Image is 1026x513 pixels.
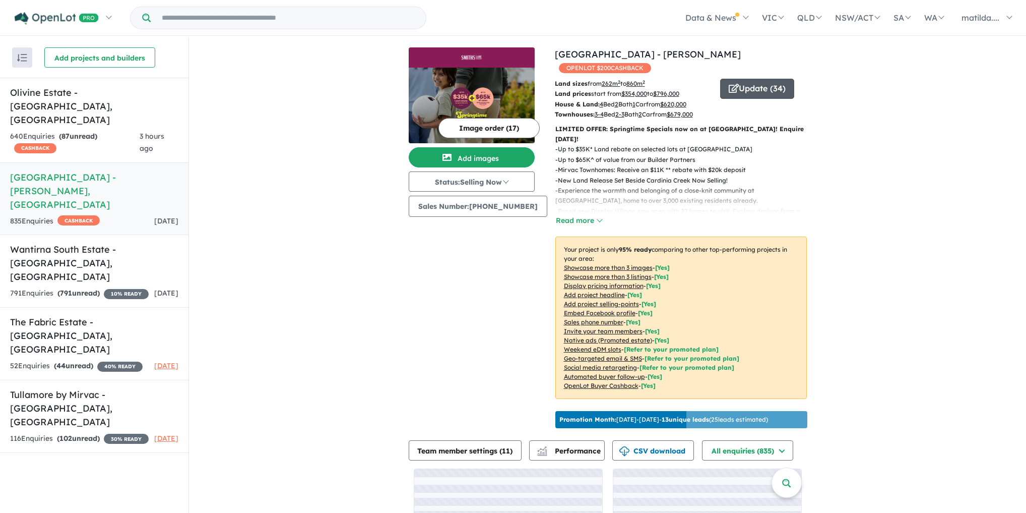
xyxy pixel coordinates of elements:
[140,132,164,153] span: 3 hours ago
[60,289,72,298] span: 791
[612,440,694,461] button: CSV download
[555,79,713,89] p: from
[564,373,645,380] u: Automated buyer follow-up
[647,90,679,97] span: to
[59,132,97,141] strong: ( unread)
[720,79,794,99] button: Update (34)
[10,86,178,127] h5: Olivine Estate - [GEOGRAPHIC_DATA] , [GEOGRAPHIC_DATA]
[564,336,652,344] u: Native ads (Promoted estate)
[555,48,741,60] a: [GEOGRAPHIC_DATA] - [PERSON_NAME]
[655,264,670,271] span: [ Yes ]
[10,170,178,211] h5: [GEOGRAPHIC_DATA] - [PERSON_NAME] , [GEOGRAPHIC_DATA]
[642,300,656,308] span: [ Yes ]
[638,110,642,118] u: 2
[537,446,546,452] img: line-chart.svg
[641,382,656,389] span: [Yes]
[559,415,768,424] p: [DATE] - [DATE] - ( 25 leads estimated)
[10,243,178,283] h5: Wantirna South Estate - [GEOGRAPHIC_DATA] , [GEOGRAPHIC_DATA]
[564,282,644,290] u: Display pricing information
[620,80,645,87] span: to
[564,327,643,335] u: Invite your team members
[555,165,815,175] p: - Mirvac Townhomes: Receive an $11K ** rebate with $20k deposit
[529,440,605,461] button: Performance
[10,131,140,155] div: 640 Enquir ies
[961,13,999,23] span: matilda....
[555,90,591,97] b: Land prices
[564,318,623,326] u: Sales phone number
[409,68,535,143] img: Smiths Lane Estate - Clyde North
[621,90,647,97] u: $ 354,000
[702,440,793,461] button: All enquiries (835)
[564,382,638,389] u: OpenLot Buyer Cashback
[564,355,642,362] u: Geo-targeted email & SMS
[154,434,178,443] span: [DATE]
[632,100,635,108] u: 1
[555,109,713,120] p: Bed Bath Car from
[654,273,669,280] span: [ Yes ]
[645,327,660,335] span: [ Yes ]
[564,300,639,308] u: Add project selling-points
[10,215,100,227] div: 835 Enquir ies
[564,364,637,371] u: Social media retargeting
[639,364,734,371] span: [Refer to your promoted plan]
[153,7,424,29] input: Try estate name, suburb, builder or developer
[626,80,645,87] u: 860 m
[409,172,535,192] button: Status:Selling Now
[564,273,652,280] u: Showcase more than 3 listings
[10,388,178,429] h5: Tullamore by Mirvac - [GEOGRAPHIC_DATA] , [GEOGRAPHIC_DATA]
[618,79,620,85] sup: 2
[627,291,642,299] span: [ Yes ]
[61,132,70,141] span: 87
[15,12,99,25] img: Openlot PRO Logo White
[409,47,535,143] a: Smiths Lane Estate - Clyde North LogoSmiths Lane Estate - Clyde North
[539,446,601,455] span: Performance
[54,361,93,370] strong: ( unread)
[154,216,178,225] span: [DATE]
[615,100,618,108] u: 2
[17,54,27,62] img: sort.svg
[619,246,652,253] b: 95 % ready
[564,291,625,299] u: Add project headline
[10,433,149,445] div: 116 Enquir ies
[413,51,531,64] img: Smiths Lane Estate - Clyde North Logo
[57,215,100,225] span: CASHBACK
[655,336,669,344] span: [Yes]
[624,346,719,353] span: [Refer to your promoted plan]
[555,100,600,108] b: House & Land:
[409,440,522,461] button: Team member settings (11)
[645,355,739,362] span: [Refer to your promoted plan]
[537,449,547,456] img: bar-chart.svg
[409,196,547,217] button: Sales Number:[PHONE_NUMBER]
[555,80,588,87] b: Land sizes
[438,118,540,138] button: Image order (17)
[56,361,66,370] span: 44
[564,346,621,353] u: Weekend eDM slots
[626,318,640,326] span: [ Yes ]
[559,63,651,73] span: OPENLOT $ 200 CASHBACK
[643,79,645,85] sup: 2
[564,264,653,271] u: Showcase more than 3 images
[615,110,624,118] u: 2-3
[502,446,510,455] span: 11
[57,289,100,298] strong: ( unread)
[653,90,679,97] u: $ 796,000
[660,100,686,108] u: $ 620,000
[638,309,653,317] span: [ Yes ]
[619,446,629,457] img: download icon
[104,289,149,299] span: 10 % READY
[57,434,100,443] strong: ( unread)
[555,124,807,145] p: LIMITED OFFER: Springtime Specials now on at [GEOGRAPHIC_DATA]! Enquire [DATE]!
[59,434,72,443] span: 102
[154,289,178,298] span: [DATE]
[409,147,535,167] button: Add images
[555,237,807,399] p: Your project is only comparing to other top-performing projects in your area: - - - - - - - - - -...
[667,110,693,118] u: $ 679,000
[555,144,815,154] p: - Up to $35K* Land rebate on selected lots at [GEOGRAPHIC_DATA]
[559,416,616,423] b: Promotion Month:
[555,176,815,186] p: - New Land Release Set Beside Cardinia Creek Now Selling!
[602,80,620,87] u: 262 m
[97,362,143,372] span: 40 % READY
[14,143,56,153] span: CASHBACK
[555,89,713,99] p: start from
[555,186,815,206] p: - Experience the warmth and belonging of a close-knit community at [GEOGRAPHIC_DATA], home to ove...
